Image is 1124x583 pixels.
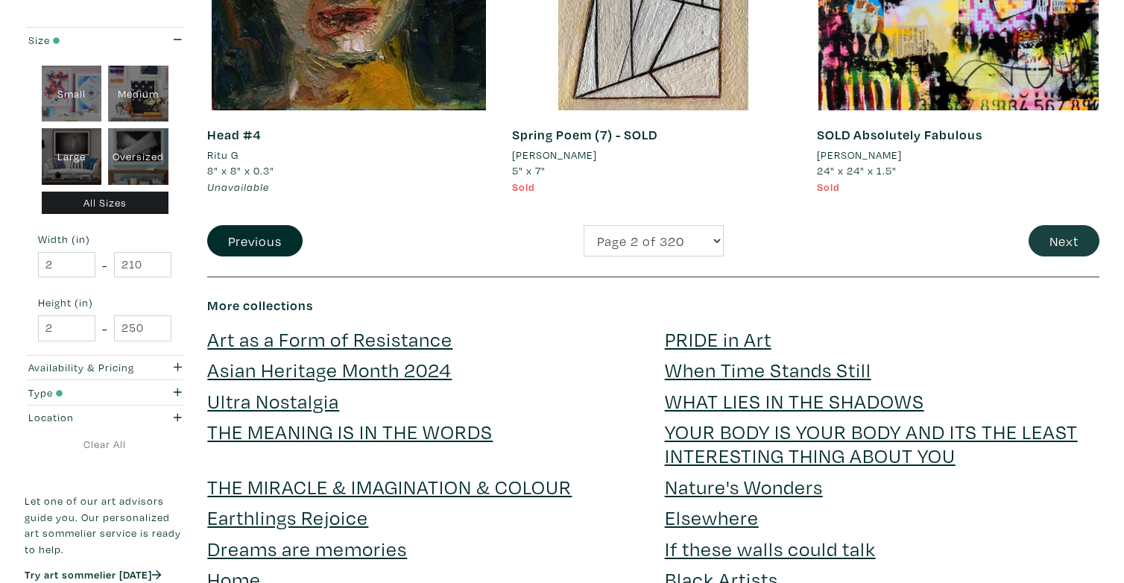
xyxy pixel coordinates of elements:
[207,180,269,194] span: Unavailable
[25,28,185,52] button: Size
[512,147,597,163] li: [PERSON_NAME]
[207,147,490,163] a: Ritu G
[665,535,876,561] a: If these walls could talk
[207,326,452,352] a: Art as a Form of Resistance
[108,66,168,122] div: Medium
[207,356,452,382] a: Asian Heritage Month 2024
[102,318,107,338] span: -
[207,504,368,530] a: Earthlings Rejoice
[38,235,171,245] small: Width (in)
[42,129,102,186] div: Large
[817,147,902,163] li: [PERSON_NAME]
[665,388,924,414] a: WHAT LIES IN THE SHADOWS
[665,326,771,352] a: PRIDE in Art
[207,535,407,561] a: Dreams are memories
[512,180,535,194] span: Sold
[207,147,239,163] li: Ritu G
[28,32,138,48] div: Size
[25,406,185,430] button: Location
[207,388,339,414] a: Ultra Nostalgia
[207,297,1099,314] h6: More collections
[25,381,185,406] button: Type
[817,147,1099,163] a: [PERSON_NAME]
[207,418,493,444] a: THE MEANING IS IN THE WORDS
[28,385,138,401] div: Type
[25,493,185,557] p: Let one of our art advisors guide you. Our personalized art sommelier service is ready to help.
[25,437,185,453] a: Clear All
[665,356,871,382] a: When Time Stands Still
[207,225,303,257] button: Previous
[817,163,897,177] span: 24" x 24" x 1.5"
[42,66,102,122] div: Small
[512,147,795,163] a: [PERSON_NAME]
[207,163,274,177] span: 8" x 8" x 0.3"
[207,126,261,143] a: Head #4
[28,410,138,426] div: Location
[25,568,162,582] a: Try art sommelier [DATE]
[108,129,168,186] div: Oversized
[665,473,823,500] a: Nature's Wonders
[1029,225,1099,257] button: Next
[25,356,185,380] button: Availability & Pricing
[42,192,168,215] div: All Sizes
[817,180,840,194] span: Sold
[512,163,546,177] span: 5" x 7"
[817,126,982,143] a: SOLD Absolutely Fabulous
[512,126,657,143] a: Spring Poem (7) - SOLD
[38,298,171,309] small: Height (in)
[207,473,572,500] a: THE MIRACLE & IMAGINATION & COLOUR
[665,504,759,530] a: Elsewhere
[665,418,1078,468] a: YOUR BODY IS YOUR BODY AND ITS THE LEAST INTERESTING THING ABOUT YOU
[28,359,138,376] div: Availability & Pricing
[102,255,107,275] span: -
